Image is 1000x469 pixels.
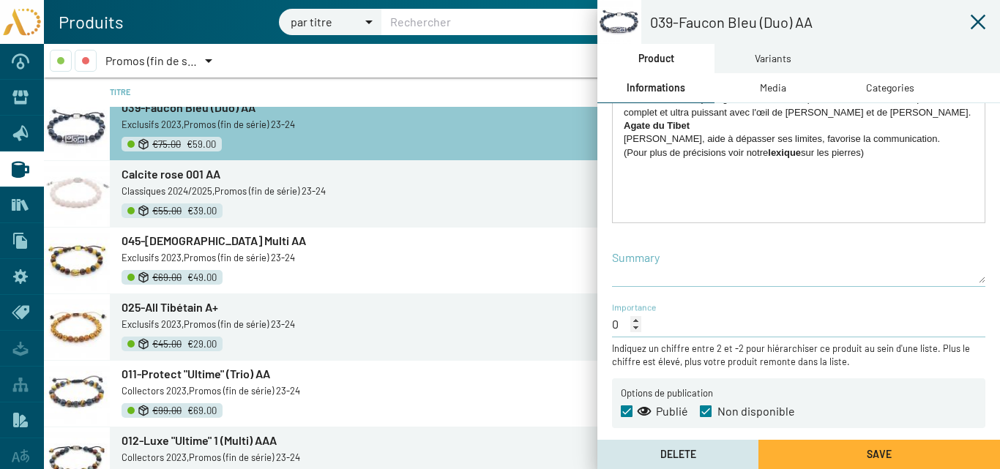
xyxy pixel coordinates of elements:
span: 025-All Tibétain A+ [122,300,218,314]
span: €49.00 [187,271,217,285]
input: Rechercher [381,9,736,35]
span: 045-[DEMOGRAPHIC_DATA] Multi AA [122,233,306,247]
span: Exclusifs 2023, [122,252,184,263]
img: AD23-Exclu025-%2845%29-A%2B-8mm-Ag-Tibet-1.jpg [44,294,110,360]
span: Save [867,448,892,460]
span: Collectors 2023, [122,451,189,463]
span: €69.00 [187,404,217,418]
p: (Pour plus de précisions voir notre sur les pierres) [624,146,974,160]
img: AD23-Class-Calcite-rose-001-%2855%29-AA-8mm-1.jpg [44,161,110,227]
span: €99.00 [152,404,182,418]
span: Promos (fin de série) 23-24 [214,185,326,197]
span: Delete [660,448,696,460]
button: Delete [597,440,758,469]
span: €59.00 [187,138,216,151]
span: Classiques 2024/2025, [122,185,214,197]
span: par titre [291,15,332,29]
span: €45.00 [152,337,182,351]
span: 039-Faucon Bleu (Duo) AA [122,100,255,114]
span: Promos (fin de série) 23-24 [189,385,300,397]
div: Informations [627,80,685,96]
a: 011-Protect "Ultime" (Trio) AA [122,366,851,382]
span: 011-Protect "Ultime" (Trio) AA [122,367,270,380]
span: Promos (fin de série) 23-24 [105,53,243,67]
div: Publié [638,403,688,419]
span: Collectors 2023, [122,385,189,397]
span: €69.00 [152,271,182,285]
img: AD23-Coll011-%2879%29-AA-8mm-3oeils-1.jpg [44,361,110,427]
span: Promos (fin de série) 23-24 [184,119,295,130]
img: AD23-Exclu039-%2875%29-AA-8mm-OD-F-Tibet-%28Acier%29-1.jpg [44,94,110,160]
span: €39.00 [187,204,217,218]
div: Media [760,80,786,96]
strong: lexique [768,147,801,158]
a: Calcite rose 001 AA [122,166,851,182]
span: Promos (fin de série) 23-24 [184,318,295,330]
h3: Options de publication [621,384,977,402]
h1: Produits [44,10,124,34]
div: Variants [755,50,791,67]
span: Calcite rose 001 AA [122,167,220,181]
div: Product [638,50,674,67]
a: 025-All Tibétain A+ [122,299,851,315]
a: 045-[DEMOGRAPHIC_DATA] Multi AA [122,233,851,249]
span: €29.00 [187,337,217,351]
span: Exclusifs 2023, [122,119,184,130]
button: Save [758,440,1000,469]
span: Non disponible [717,403,795,419]
span: Promos (fin de série) 23-24 [189,451,300,463]
small: Indiquez un chiffre entre 2 et -2 pour hiérarchiser ce produit au sein d'une liste. Plus le chiff... [612,342,985,369]
span: Exclusifs 2023, [122,318,184,330]
a: 012-Luxe "Ultime" 1 (Multi) AAA [122,432,851,449]
strong: Agate du Tibet [624,120,690,131]
span: Promos (fin de série) 23-24 [184,252,295,263]
span: €75.00 [152,138,181,151]
div: Titre [110,84,131,100]
span: €55.00 [152,204,182,218]
span: 012-Luxe "Ultime" 1 (Multi) AAA [122,433,277,447]
div: Titre [110,84,851,100]
img: AD23-Exclu045-%2869%29-AA-8mm-3oeils-%28AD%29-1.jpg [44,228,110,293]
p: [PERSON_NAME], aide à dépasser ses limites, favorise la communication. [624,132,974,146]
div: Categories [866,80,914,96]
a: 039-Faucon Bleu (Duo) AA [122,100,851,116]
